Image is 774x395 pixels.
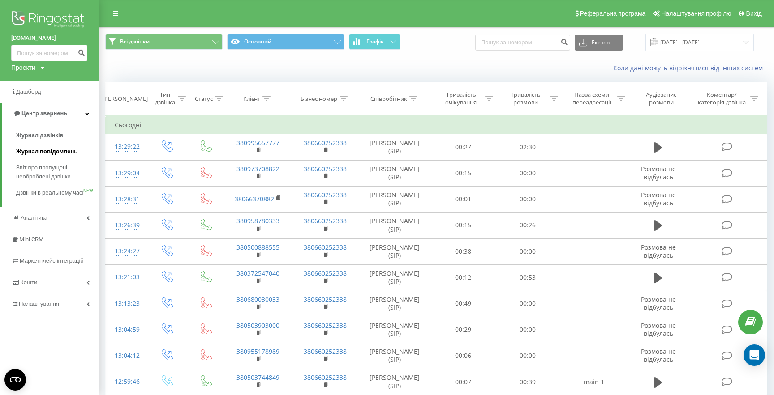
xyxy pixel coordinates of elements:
div: Проекти [11,63,35,72]
td: [PERSON_NAME] (SIP) [359,212,431,238]
a: 380680030033 [236,295,279,304]
a: 380660252338 [304,217,347,225]
td: 00:12 [431,265,495,291]
a: 380660252338 [304,243,347,252]
div: Аудіозапис розмови [636,91,687,106]
button: Open CMP widget [4,369,26,391]
div: 13:04:59 [115,321,138,339]
a: Журнал повідомлень [16,143,99,160]
span: Налаштування [19,300,59,307]
a: 380660252338 [304,165,347,173]
a: 380660252338 [304,347,347,356]
img: Ringostat logo [11,9,87,31]
span: Журнал повідомлень [16,147,77,156]
span: Аналiтика [21,214,47,221]
span: Розмова не відбулась [641,347,676,364]
span: Кошти [20,279,37,286]
button: Графік [349,34,400,50]
span: Всі дзвінки [120,38,150,45]
a: 380660252338 [304,269,347,278]
td: [PERSON_NAME] (SIP) [359,369,431,395]
td: [PERSON_NAME] (SIP) [359,160,431,186]
a: 380503744849 [236,373,279,382]
a: 380660252338 [304,191,347,199]
span: Дзвінки в реальному часі [16,188,83,197]
a: 380660252338 [304,295,347,304]
a: Дзвінки в реальному часіNEW [16,185,99,201]
a: Центр звернень [2,103,99,124]
td: 00:27 [431,134,495,160]
td: 00:00 [495,160,560,186]
div: Статус [195,95,213,103]
div: 13:29:04 [115,165,138,182]
td: 00:00 [495,343,560,369]
div: Тривалість очікування [439,91,483,106]
a: 380973708822 [236,165,279,173]
td: 00:39 [495,369,560,395]
span: Mini CRM [19,236,43,243]
div: 13:29:22 [115,138,138,156]
td: 00:07 [431,369,495,395]
a: 380995657777 [236,139,279,147]
span: Дашборд [16,88,41,95]
td: [PERSON_NAME] (SIP) [359,343,431,369]
div: Open Intercom Messenger [744,344,765,366]
span: Розмова не відбулась [641,165,676,181]
td: 00:26 [495,212,560,238]
span: Реферальна програма [580,10,646,17]
td: 00:38 [431,239,495,265]
span: Журнал дзвінків [16,131,64,140]
td: [PERSON_NAME] (SIP) [359,186,431,212]
span: Графік [366,39,384,45]
span: Розмова не відбулась [641,243,676,260]
div: 13:21:03 [115,269,138,286]
a: Звіт про пропущені необроблені дзвінки [16,160,99,185]
td: 00:49 [431,291,495,317]
div: Співробітник [370,95,407,103]
div: [PERSON_NAME] [103,95,148,103]
td: [PERSON_NAME] (SIP) [359,239,431,265]
td: 00:15 [431,160,495,186]
div: Коментар/категорія дзвінка [696,91,748,106]
td: 00:15 [431,212,495,238]
td: [PERSON_NAME] (SIP) [359,291,431,317]
div: Тип дзвінка [155,91,176,106]
div: 13:28:31 [115,191,138,208]
a: 380503903000 [236,321,279,330]
span: Розмова не відбулась [641,295,676,312]
span: Маркетплейс інтеграцій [20,257,84,264]
div: 13:04:12 [115,347,138,365]
span: Центр звернень [21,110,67,117]
a: 380660252338 [304,321,347,330]
div: Бізнес номер [301,95,337,103]
a: 380372547040 [236,269,279,278]
a: 380955178989 [236,347,279,356]
a: 380660252338 [304,373,347,382]
input: Пошук за номером [11,45,87,61]
td: [PERSON_NAME] (SIP) [359,265,431,291]
td: 00:00 [495,239,560,265]
div: 13:24:27 [115,243,138,260]
td: [PERSON_NAME] (SIP) [359,317,431,343]
a: [DOMAIN_NAME] [11,34,87,43]
td: 00:00 [495,186,560,212]
a: 380660252338 [304,139,347,147]
td: 00:01 [431,186,495,212]
td: 00:29 [431,317,495,343]
button: Експорт [575,35,623,51]
a: Журнал дзвінків [16,127,99,143]
div: 13:26:39 [115,217,138,234]
td: main 1 [560,369,628,395]
span: Вихід [746,10,762,17]
input: Пошук за номером [475,35,570,51]
td: 00:06 [431,343,495,369]
td: 00:53 [495,265,560,291]
a: Коли дані можуть відрізнятися вiд інших систем [613,64,767,72]
div: Тривалість розмови [503,91,547,106]
td: 00:00 [495,291,560,317]
a: 380500888555 [236,243,279,252]
td: [PERSON_NAME] (SIP) [359,134,431,160]
div: Назва схеми переадресації [568,91,615,106]
a: 38066370882 [235,195,274,203]
span: Розмова не відбулась [641,321,676,338]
